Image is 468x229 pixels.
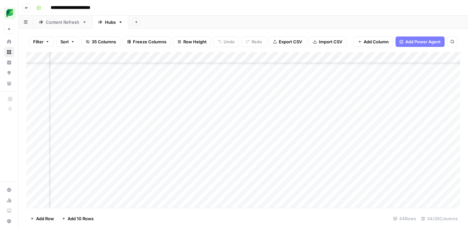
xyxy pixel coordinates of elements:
[46,19,80,25] div: Content Refresh
[82,36,120,47] button: 35 Columns
[4,5,14,21] button: Workspace: SproutSocial
[29,36,54,47] button: Filter
[4,206,14,216] a: Learning Hub
[56,36,79,47] button: Sort
[92,38,116,45] span: 35 Columns
[396,36,445,47] button: Add Power Agent
[364,38,389,45] span: Add Column
[4,185,14,195] a: Settings
[173,36,211,47] button: Row Height
[133,38,166,45] span: Freeze Columns
[33,38,44,45] span: Filter
[4,216,14,226] button: Help + Support
[92,16,128,29] a: Hubs
[105,19,116,25] div: Hubs
[4,47,14,57] a: Browse
[26,213,58,224] button: Add Row
[241,36,266,47] button: Redo
[419,213,460,224] div: 34/35 Columns
[60,38,69,45] span: Sort
[183,38,207,45] span: Row Height
[319,38,342,45] span: Import CSV
[405,38,441,45] span: Add Power Agent
[4,195,14,206] a: Usage
[279,38,302,45] span: Export CSV
[309,36,346,47] button: Import CSV
[252,38,262,45] span: Redo
[354,36,393,47] button: Add Column
[58,213,97,224] button: Add 10 Rows
[123,36,171,47] button: Freeze Columns
[4,7,16,19] img: SproutSocial Logo
[4,68,14,78] a: Opportunities
[36,215,54,222] span: Add Row
[68,215,94,222] span: Add 10 Rows
[33,16,92,29] a: Content Refresh
[269,36,306,47] button: Export CSV
[214,36,239,47] button: Undo
[4,78,14,89] a: Your Data
[4,57,14,68] a: Insights
[224,38,235,45] span: Undo
[391,213,419,224] div: 44 Rows
[4,36,14,47] a: Home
